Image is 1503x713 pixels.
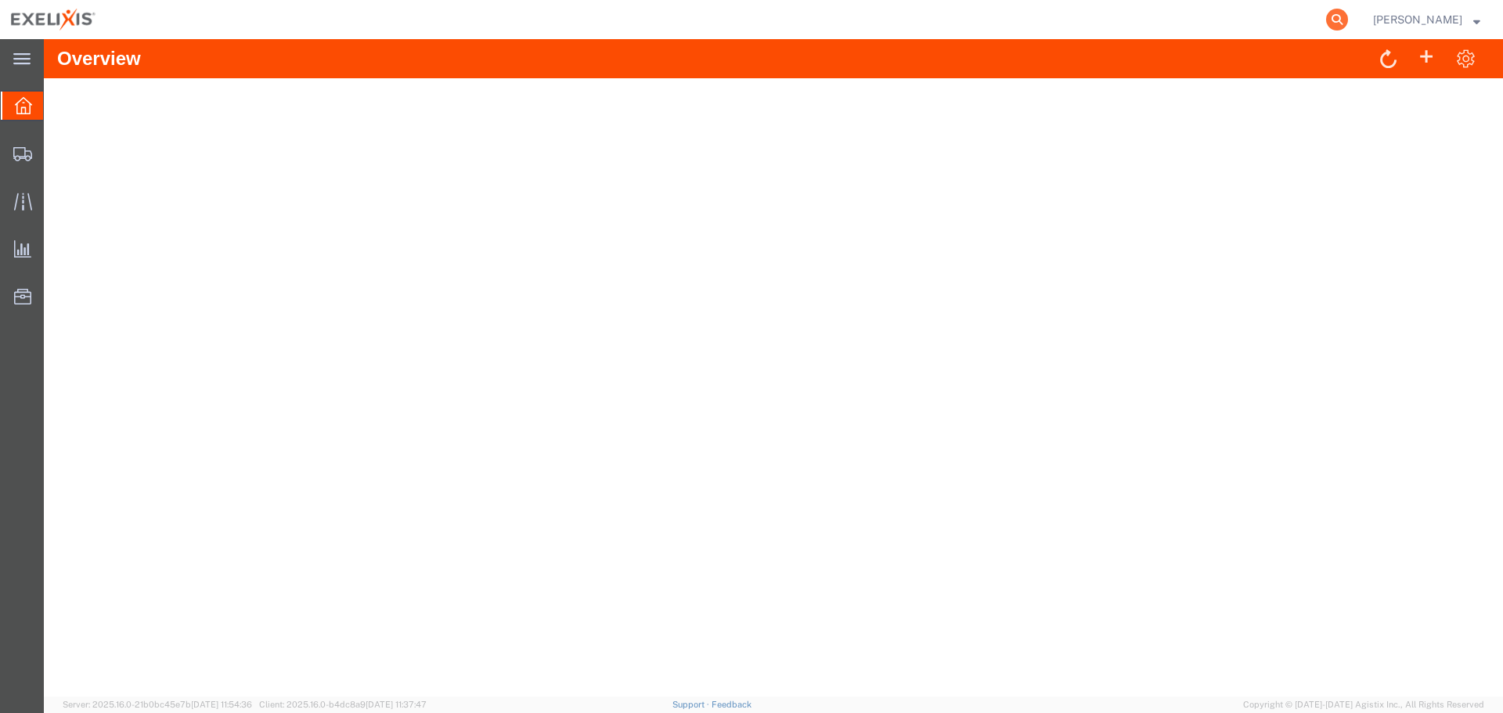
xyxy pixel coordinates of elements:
[63,700,252,709] span: Server: 2025.16.0-21b0bc45e7b
[672,700,712,709] a: Support
[712,700,751,709] a: Feedback
[11,8,96,31] img: logo
[1243,698,1484,711] span: Copyright © [DATE]-[DATE] Agistix Inc., All Rights Reserved
[366,700,427,709] span: [DATE] 11:37:47
[1372,10,1481,29] button: [PERSON_NAME]
[259,700,427,709] span: Client: 2025.16.0-b4dc8a9
[191,700,252,709] span: [DATE] 11:54:36
[1373,11,1462,28] span: Fred Eisenman
[44,39,1503,697] iframe: FS Legacy Container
